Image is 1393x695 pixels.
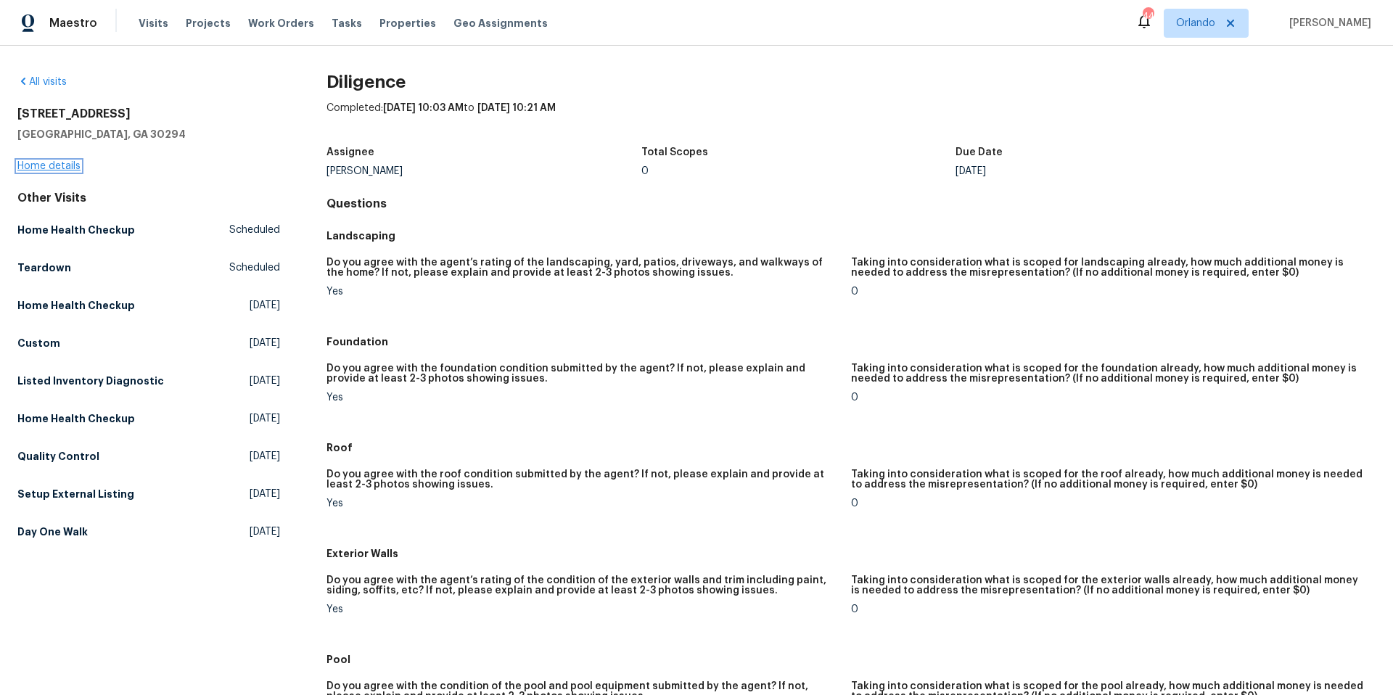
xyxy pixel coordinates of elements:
div: 0 [641,166,956,176]
h5: Landscaping [326,229,1376,243]
span: Scheduled [229,260,280,275]
span: Orlando [1176,16,1215,30]
div: [DATE] [956,166,1270,176]
h5: Total Scopes [641,147,708,157]
span: [DATE] [250,487,280,501]
h5: Home Health Checkup [17,411,135,426]
span: [DATE] [250,336,280,350]
a: Home Health CheckupScheduled [17,217,280,243]
h5: Do you agree with the foundation condition submitted by the agent? If not, please explain and pro... [326,363,839,384]
span: Tasks [332,18,362,28]
div: Yes [326,392,839,403]
span: Properties [379,16,436,30]
span: Scheduled [229,223,280,237]
h5: Exterior Walls [326,546,1376,561]
h5: Custom [17,336,60,350]
div: [PERSON_NAME] [326,166,641,176]
a: Home details [17,161,81,171]
h5: Listed Inventory Diagnostic [17,374,164,388]
div: 0 [851,392,1364,403]
a: Home Health Checkup[DATE] [17,406,280,432]
a: Setup External Listing[DATE] [17,481,280,507]
h5: Home Health Checkup [17,223,135,237]
h2: [STREET_ADDRESS] [17,107,280,121]
span: [DATE] 10:03 AM [383,103,464,113]
span: Geo Assignments [453,16,548,30]
span: Visits [139,16,168,30]
span: [DATE] [250,374,280,388]
a: Day One Walk[DATE] [17,519,280,545]
h5: Roof [326,440,1376,455]
div: 0 [851,498,1364,509]
span: [DATE] 10:21 AM [477,103,556,113]
h5: Setup External Listing [17,487,134,501]
h5: Day One Walk [17,525,88,539]
div: 0 [851,287,1364,297]
a: Home Health Checkup[DATE] [17,292,280,318]
span: [DATE] [250,411,280,426]
div: 0 [851,604,1364,614]
a: TeardownScheduled [17,255,280,281]
span: [DATE] [250,298,280,313]
span: [PERSON_NAME] [1283,16,1371,30]
h2: Diligence [326,75,1376,89]
h5: Assignee [326,147,374,157]
h4: Questions [326,197,1376,211]
h5: Taking into consideration what is scoped for the foundation already, how much additional money is... [851,363,1364,384]
h5: [GEOGRAPHIC_DATA], GA 30294 [17,127,280,141]
div: Yes [326,498,839,509]
span: [DATE] [250,525,280,539]
a: Custom[DATE] [17,330,280,356]
h5: Do you agree with the roof condition submitted by the agent? If not, please explain and provide a... [326,469,839,490]
span: [DATE] [250,449,280,464]
span: Maestro [49,16,97,30]
a: All visits [17,77,67,87]
h5: Do you agree with the agent’s rating of the landscaping, yard, patios, driveways, and walkways of... [326,258,839,278]
div: Yes [326,287,839,297]
span: Work Orders [248,16,314,30]
h5: Taking into consideration what is scoped for the roof already, how much additional money is neede... [851,469,1364,490]
h5: Teardown [17,260,71,275]
a: Quality Control[DATE] [17,443,280,469]
div: Yes [326,604,839,614]
h5: Home Health Checkup [17,298,135,313]
a: Listed Inventory Diagnostic[DATE] [17,368,280,394]
div: Other Visits [17,191,280,205]
h5: Do you agree with the agent’s rating of the condition of the exterior walls and trim including pa... [326,575,839,596]
h5: Taking into consideration what is scoped for landscaping already, how much additional money is ne... [851,258,1364,278]
div: 44 [1143,9,1153,23]
span: Projects [186,16,231,30]
h5: Taking into consideration what is scoped for the exterior walls already, how much additional mone... [851,575,1364,596]
h5: Due Date [956,147,1003,157]
h5: Pool [326,652,1376,667]
div: Completed: to [326,101,1376,139]
h5: Foundation [326,334,1376,349]
h5: Quality Control [17,449,99,464]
